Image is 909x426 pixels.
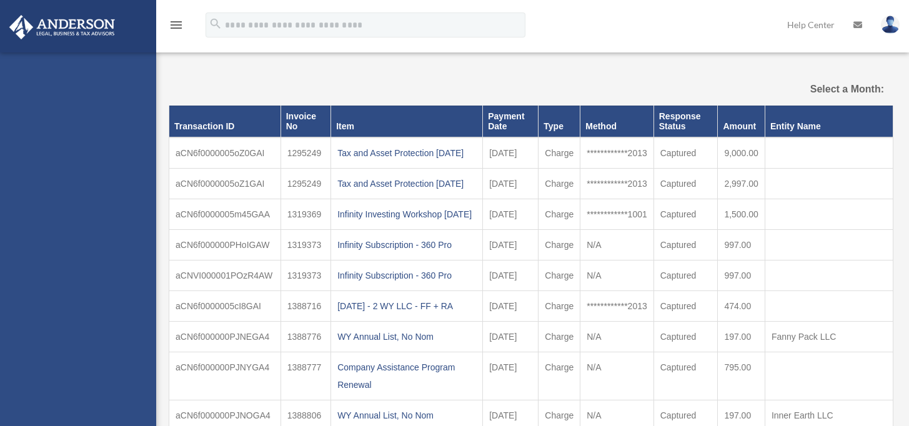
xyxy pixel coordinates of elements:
td: Charge [539,260,580,291]
td: aCN6f000000PJNYGA4 [169,352,281,400]
td: Charge [539,322,580,352]
td: Charge [539,169,580,199]
img: Anderson Advisors Platinum Portal [6,15,119,39]
td: [DATE] [483,260,539,291]
td: Charge [539,199,580,230]
td: Captured [653,260,718,291]
div: Tax and Asset Protection [DATE] [337,144,476,162]
td: 9,000.00 [718,137,765,169]
td: aCN6f0000005m45GAA [169,199,281,230]
div: Infinity Subscription - 360 Pro [337,236,476,254]
td: [DATE] [483,230,539,260]
div: [DATE] - 2 WY LLC - FF + RA [337,297,476,315]
div: Infinity Subscription - 360 Pro [337,267,476,284]
th: Amount [718,106,765,137]
td: aCN6f0000005cI8GAI [169,291,281,322]
th: Entity Name [765,106,893,137]
td: N/A [580,230,654,260]
td: [DATE] [483,291,539,322]
td: 1388776 [281,322,330,352]
th: Response Status [653,106,718,137]
td: 197.00 [718,322,765,352]
td: Captured [653,230,718,260]
td: Captured [653,352,718,400]
td: 1295249 [281,137,330,169]
td: 1319369 [281,199,330,230]
td: aCNVI000001POzR4AW [169,260,281,291]
td: N/A [580,260,654,291]
td: aCN6f000000PJNEGA4 [169,322,281,352]
img: User Pic [881,16,900,34]
th: Payment Date [483,106,539,137]
a: menu [169,22,184,32]
th: Method [580,106,654,137]
td: 1,500.00 [718,199,765,230]
td: Captured [653,199,718,230]
td: Charge [539,137,580,169]
td: Captured [653,169,718,199]
td: 1319373 [281,230,330,260]
td: [DATE] [483,137,539,169]
td: Captured [653,291,718,322]
td: [DATE] [483,352,539,400]
div: Tax and Asset Protection [DATE] [337,175,476,192]
td: 1388777 [281,352,330,400]
td: 1388716 [281,291,330,322]
div: WY Annual List, No Nom [337,328,476,345]
td: aCN6f0000005oZ1GAI [169,169,281,199]
td: 997.00 [718,230,765,260]
label: Select a Month: [782,81,884,98]
td: 1295249 [281,169,330,199]
td: 2,997.00 [718,169,765,199]
td: N/A [580,352,654,400]
td: Charge [539,291,580,322]
div: Infinity Investing Workshop [DATE] [337,206,476,223]
td: [DATE] [483,199,539,230]
td: Charge [539,230,580,260]
td: Fanny Pack LLC [765,322,893,352]
td: 997.00 [718,260,765,291]
i: menu [169,17,184,32]
div: WY Annual List, No Nom [337,407,476,424]
td: aCN6f000000PHoIGAW [169,230,281,260]
th: Transaction ID [169,106,281,137]
td: Captured [653,322,718,352]
i: search [209,17,222,31]
td: aCN6f0000005oZ0GAI [169,137,281,169]
td: Charge [539,352,580,400]
th: Item [331,106,483,137]
td: [DATE] [483,169,539,199]
th: Invoice No [281,106,330,137]
td: 1319373 [281,260,330,291]
td: N/A [580,322,654,352]
div: Company Assistance Program Renewal [337,359,476,394]
td: 795.00 [718,352,765,400]
td: Captured [653,137,718,169]
th: Type [539,106,580,137]
td: [DATE] [483,322,539,352]
td: 474.00 [718,291,765,322]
